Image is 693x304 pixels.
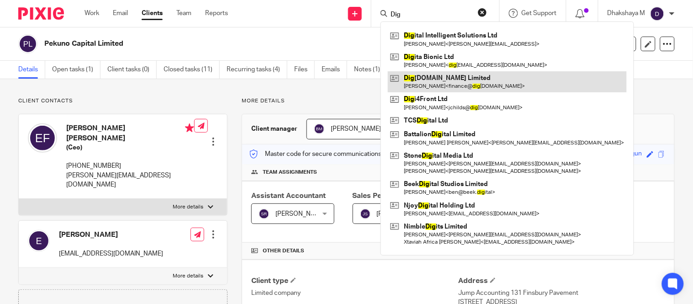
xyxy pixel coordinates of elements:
p: More details [173,203,203,211]
h4: Address [458,276,665,286]
span: [PERSON_NAME] [331,126,381,132]
img: Pixie [18,7,64,20]
a: Client tasks (0) [107,61,157,79]
h4: [PERSON_NAME] [PERSON_NAME] [66,123,194,143]
button: Clear [478,8,487,17]
a: Email [113,9,128,18]
span: Get Support [522,10,557,16]
a: Emails [322,61,347,79]
h3: Client manager [251,124,297,133]
span: Sales Person [353,192,398,199]
a: Notes (1) [354,61,387,79]
i: Primary [185,123,194,133]
img: svg%3E [314,123,325,134]
p: [PERSON_NAME][EMAIL_ADDRESS][DOMAIN_NAME] [66,171,194,190]
p: Jump Accounting 131 Finsbury Pavement [458,288,665,298]
input: Search [390,11,472,19]
span: [PERSON_NAME] [275,211,326,217]
a: Team [176,9,191,18]
a: Closed tasks (11) [164,61,220,79]
img: svg%3E [650,6,665,21]
h5: (Ceo) [66,143,194,152]
span: [PERSON_NAME] [377,211,427,217]
a: Clients [142,9,163,18]
p: [PHONE_NUMBER] [66,161,194,171]
a: Details [18,61,45,79]
img: svg%3E [28,123,57,153]
h4: [PERSON_NAME] [59,230,163,240]
span: Team assignments [263,169,317,176]
p: Client contacts [18,97,227,105]
p: Limited company [251,288,458,298]
a: Work [85,9,99,18]
a: Reports [205,9,228,18]
img: svg%3E [28,230,50,252]
h2: Pekuno Capital Limited [44,39,449,48]
p: Dhakshaya M [608,9,645,18]
a: Open tasks (1) [52,61,101,79]
img: svg%3E [360,208,371,219]
img: svg%3E [18,34,37,53]
span: Assistant Accountant [251,192,326,199]
p: More details [242,97,675,105]
p: More details [173,272,203,280]
img: svg%3E [259,208,270,219]
p: [EMAIL_ADDRESS][DOMAIN_NAME] [59,249,163,258]
a: Files [294,61,315,79]
span: Other details [263,247,304,255]
a: Recurring tasks (4) [227,61,287,79]
h4: Client type [251,276,458,286]
p: Master code for secure communications and files [249,149,407,159]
